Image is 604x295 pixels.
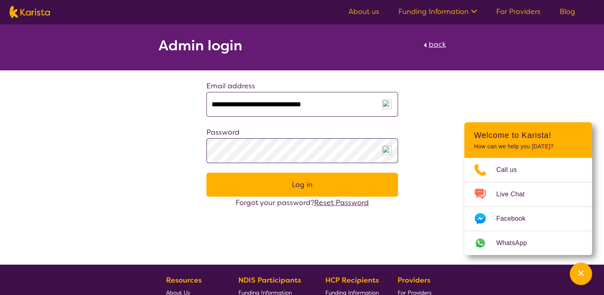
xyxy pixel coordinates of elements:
span: back [429,40,446,49]
label: Password [206,128,240,137]
a: Blog [560,7,575,16]
a: Reset Password [314,198,369,207]
img: npw-badge-icon-locked.svg [382,146,392,155]
a: back [422,38,446,56]
a: For Providers [496,7,541,16]
a: Web link opens in a new tab. [464,231,592,255]
b: Resources [166,275,202,285]
img: Karista logo [10,6,50,18]
h2: Welcome to Karista! [474,130,582,140]
div: Forgot your password? [206,197,398,209]
span: Call us [496,164,527,176]
div: Channel Menu [464,122,592,255]
h2: Admin login [158,38,242,53]
span: Live Chat [496,188,534,200]
span: Facebook [496,213,535,225]
b: Providers [398,275,430,285]
a: Funding Information [398,7,477,16]
span: WhatsApp [496,237,537,249]
button: Channel Menu [570,263,592,285]
img: npw-badge-icon-locked.svg [382,100,392,109]
a: About us [349,7,379,16]
label: Email address [206,81,255,91]
ul: Choose channel [464,158,592,255]
b: NDIS Participants [238,275,301,285]
p: How can we help you [DATE]? [474,143,582,150]
b: HCP Recipients [325,275,379,285]
button: Log in [206,173,398,197]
